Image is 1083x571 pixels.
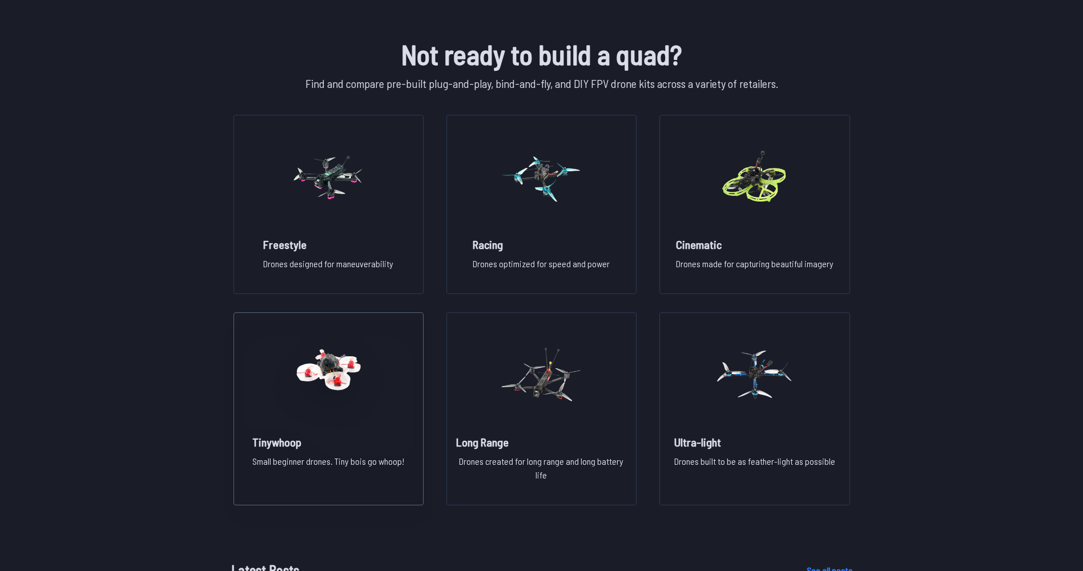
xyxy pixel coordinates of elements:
h2: Racing [473,236,610,252]
p: Drones made for capturing beautiful imagery [676,257,834,280]
p: Drones designed for maneuverability [263,257,393,280]
a: image of categoryUltra-lightDrones built to be as feather-light as possible [659,312,850,505]
a: image of categoryLong RangeDrones created for long range and long battery life [446,312,637,505]
img: image of category [287,324,369,425]
a: image of categoryCinematicDrones made for capturing beautiful imagery [659,115,850,294]
p: Small beginner drones. Tiny bois go whoop! [252,455,404,491]
p: Drones built to be as feather-light as possible [674,455,835,491]
img: image of category [500,127,582,227]
h1: Not ready to build a quad? [231,34,852,75]
h2: Tinywhoop [252,434,404,450]
a: image of categoryRacingDrones optimized for speed and power [446,115,637,294]
h2: Long Range [456,434,627,450]
img: image of category [500,324,582,425]
h2: Cinematic [676,236,834,252]
a: image of categoryTinywhoopSmall beginner drones. Tiny bois go whoop! [233,312,424,505]
a: image of categoryFreestyleDrones designed for maneuverability [233,115,424,294]
img: image of category [714,127,796,227]
p: Find and compare pre-built plug-and-play, bind-and-fly, and DIY FPV drone kits across a variety o... [231,75,852,92]
h2: Freestyle [263,236,393,252]
img: image of category [287,127,369,227]
p: Drones optimized for speed and power [473,257,610,280]
img: image of category [714,324,796,425]
p: Drones created for long range and long battery life [456,455,627,491]
h2: Ultra-light [674,434,835,450]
